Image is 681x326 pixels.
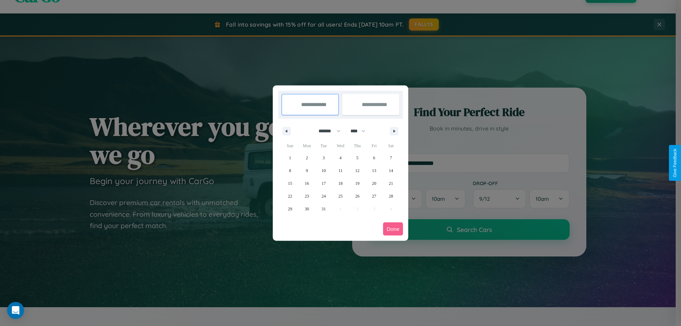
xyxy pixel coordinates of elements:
button: 9 [298,164,315,177]
span: 12 [355,164,359,177]
button: 6 [366,151,382,164]
div: Give Feedback [672,149,677,177]
button: 19 [349,177,366,190]
button: 1 [282,151,298,164]
button: 16 [298,177,315,190]
span: 31 [322,203,326,215]
button: Done [383,222,403,236]
span: Sun [282,140,298,151]
span: 23 [305,190,309,203]
button: 8 [282,164,298,177]
button: 26 [349,190,366,203]
span: 2 [306,151,308,164]
button: 18 [332,177,349,190]
button: 28 [383,190,399,203]
button: 12 [349,164,366,177]
span: Mon [298,140,315,151]
span: Thu [349,140,366,151]
span: 3 [323,151,325,164]
span: 28 [389,190,393,203]
span: 18 [338,177,343,190]
span: 19 [355,177,359,190]
span: 7 [390,151,392,164]
button: 11 [332,164,349,177]
span: 8 [289,164,291,177]
button: 30 [298,203,315,215]
span: 17 [322,177,326,190]
button: 22 [282,190,298,203]
button: 20 [366,177,382,190]
span: 5 [356,151,358,164]
span: 11 [338,164,343,177]
span: Tue [315,140,332,151]
span: Wed [332,140,349,151]
button: 21 [383,177,399,190]
button: 10 [315,164,332,177]
button: 2 [298,151,315,164]
span: 16 [305,177,309,190]
button: 15 [282,177,298,190]
span: 13 [372,164,376,177]
span: 24 [322,190,326,203]
button: 3 [315,151,332,164]
button: 24 [315,190,332,203]
span: 1 [289,151,291,164]
span: 4 [339,151,342,164]
span: 14 [389,164,393,177]
button: 17 [315,177,332,190]
span: 27 [372,190,376,203]
span: 20 [372,177,376,190]
span: 9 [306,164,308,177]
span: 21 [389,177,393,190]
button: 13 [366,164,382,177]
button: 31 [315,203,332,215]
button: 25 [332,190,349,203]
span: 26 [355,190,359,203]
span: 6 [373,151,375,164]
button: 23 [298,190,315,203]
button: 5 [349,151,366,164]
button: 14 [383,164,399,177]
span: 15 [288,177,292,190]
span: 10 [322,164,326,177]
span: 22 [288,190,292,203]
div: Open Intercom Messenger [7,302,24,319]
button: 7 [383,151,399,164]
button: 27 [366,190,382,203]
span: Fri [366,140,382,151]
span: Sat [383,140,399,151]
span: 25 [338,190,343,203]
span: 29 [288,203,292,215]
button: 29 [282,203,298,215]
button: 4 [332,151,349,164]
span: 30 [305,203,309,215]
